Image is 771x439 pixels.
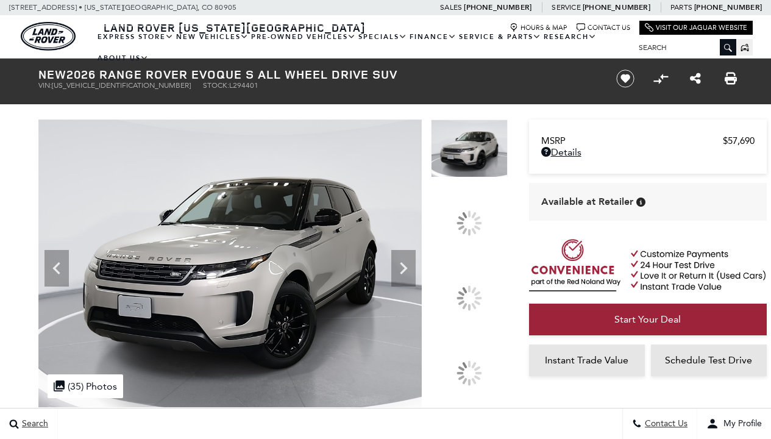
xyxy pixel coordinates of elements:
a: Visit Our Jaguar Website [645,23,747,32]
span: Land Rover [US_STATE][GEOGRAPHIC_DATA] [104,20,366,35]
a: New Vehicles [175,26,250,48]
span: Sales [440,3,462,12]
span: Instant Trade Value [545,354,628,366]
a: About Us [96,48,150,69]
a: Finance [408,26,458,48]
a: Hours & Map [510,23,567,32]
a: Specials [357,26,408,48]
a: Land Rover [US_STATE][GEOGRAPHIC_DATA] [96,20,373,35]
span: Start Your Deal [614,313,681,325]
span: Schedule Test Drive [665,354,752,366]
a: Start Your Deal [529,304,767,335]
img: Land Rover [21,22,76,51]
span: Parts [670,3,692,12]
span: My Profile [719,419,762,429]
strong: New [38,66,66,82]
nav: Main Navigation [96,26,630,69]
img: New 2026 Seoul Pearl Silver LAND ROVER S image 1 [38,120,422,407]
input: Search [630,40,736,55]
a: Instant Trade Value [529,344,645,376]
span: VIN: [38,81,52,90]
img: New 2026 Seoul Pearl Silver LAND ROVER S image 1 [431,120,508,177]
a: Details [541,146,755,158]
span: MSRP [541,135,723,146]
div: (35) Photos [48,374,123,398]
a: [PHONE_NUMBER] [694,2,762,12]
a: [STREET_ADDRESS] • [US_STATE][GEOGRAPHIC_DATA], CO 80905 [9,3,236,12]
a: MSRP $57,690 [541,135,755,146]
a: [PHONE_NUMBER] [464,2,531,12]
a: Research [542,26,598,48]
a: Service & Parts [458,26,542,48]
span: [US_VEHICLE_IDENTIFICATION_NUMBER] [52,81,191,90]
span: $57,690 [723,135,755,146]
button: Save vehicle [612,69,639,88]
span: L294401 [229,81,258,90]
div: Vehicle is in stock and ready for immediate delivery. Due to demand, availability is subject to c... [636,198,645,207]
a: Share this New 2026 Range Rover Evoque S All Wheel Drive SUV [690,71,701,86]
a: EXPRESS STORE [96,26,175,48]
button: Compare vehicle [652,70,670,88]
a: [PHONE_NUMBER] [583,2,650,12]
span: Service [552,3,580,12]
a: land-rover [21,22,76,51]
button: user-profile-menu [697,409,771,439]
h1: 2026 Range Rover Evoque S All Wheel Drive SUV [38,68,596,81]
a: Contact Us [577,23,630,32]
span: Contact Us [642,419,688,429]
span: Stock: [203,81,229,90]
a: Pre-Owned Vehicles [250,26,357,48]
span: Available at Retailer [541,195,633,209]
a: Print this New 2026 Range Rover Evoque S All Wheel Drive SUV [725,71,737,86]
span: Search [19,419,48,429]
a: Schedule Test Drive [651,344,767,376]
